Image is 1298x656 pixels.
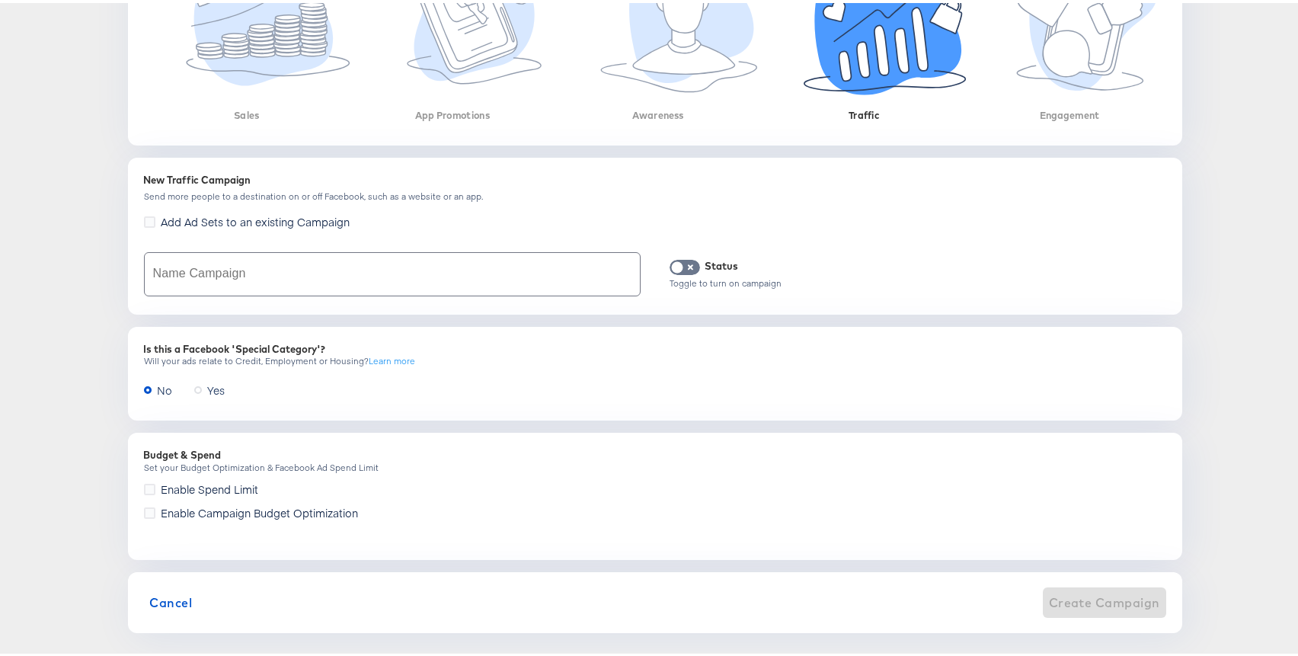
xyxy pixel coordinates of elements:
[150,589,193,610] span: Cancel
[144,339,1166,354] div: Is this a Facebook 'Special Category'?
[369,353,416,363] a: Learn more
[705,256,739,270] div: Status
[161,502,359,517] span: Enable Campaign Budget Optimization
[144,584,199,615] button: Cancel
[208,379,225,395] span: Yes
[144,188,1166,199] div: Send more people to a destination on or off Facebook, such as a website or an app.
[158,379,173,395] span: No
[144,170,1166,184] div: New Traffic Campaign
[144,353,1166,363] div: Will your ads relate to Credit, Employment or Housing?
[144,459,1166,470] div: Set your Budget Optimization & Facebook Ad Spend Limit
[145,250,640,293] input: Enter your campaign name
[161,211,350,226] span: Add Ad Sets to an existing Campaign
[670,275,1166,286] div: Toggle to turn on campaign
[144,445,1166,459] div: Budget & Spend
[161,478,259,494] span: Enable Spend Limit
